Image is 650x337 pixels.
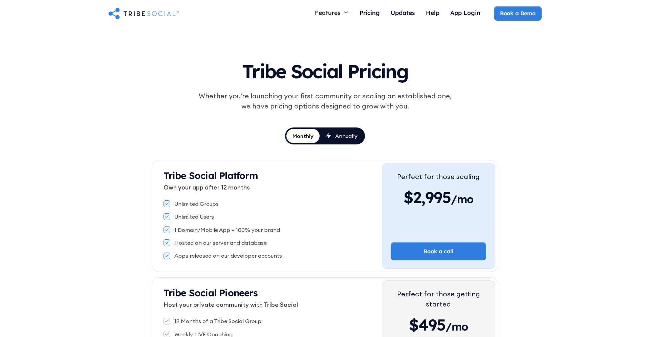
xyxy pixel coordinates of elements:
div: Unlimited Users [174,213,214,220]
div: $495 [391,315,486,335]
div: Updates [391,9,415,16]
p: Host your private community with Tribe Social [164,300,382,309]
div: Monthly [292,132,313,140]
div: 12 Months of a Tribe Social Group [174,317,261,325]
a: Book a Demo [494,6,542,20]
span: /mo [451,192,474,209]
a: Help [420,6,445,21]
div: Help [426,9,439,16]
div: Pricing [360,9,380,16]
div: 1 Domain/Mobile App + 100% your brand [174,226,280,234]
div: Apps released on our developer accounts [174,252,282,259]
a: Updates [385,6,420,21]
strong: Tribe Social Platform [164,170,258,181]
a: App Login [445,6,486,21]
div: Features [309,6,354,19]
div: App Login [450,9,480,16]
strong: Tribe Social Pioneers [164,287,258,299]
div: Whether you're launching your first community or scaling an established one, we have pricing opti... [195,91,455,111]
a: Pricing [354,6,385,21]
div: Features [315,9,341,16]
a: Book a call [391,242,486,260]
p: Own your app after 12 months [164,183,382,192]
div: Perfect for those getting started [391,289,486,309]
div: Hosted on our server and database [174,239,267,246]
span: /mo [446,320,468,337]
a: home [108,6,179,20]
div: $2,995 [397,187,480,207]
h1: Tribe Social Pricing [168,54,482,85]
div: Annually [335,132,357,140]
div: Perfect for those scaling [397,172,480,182]
div: Unlimited Groups [174,200,219,207]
